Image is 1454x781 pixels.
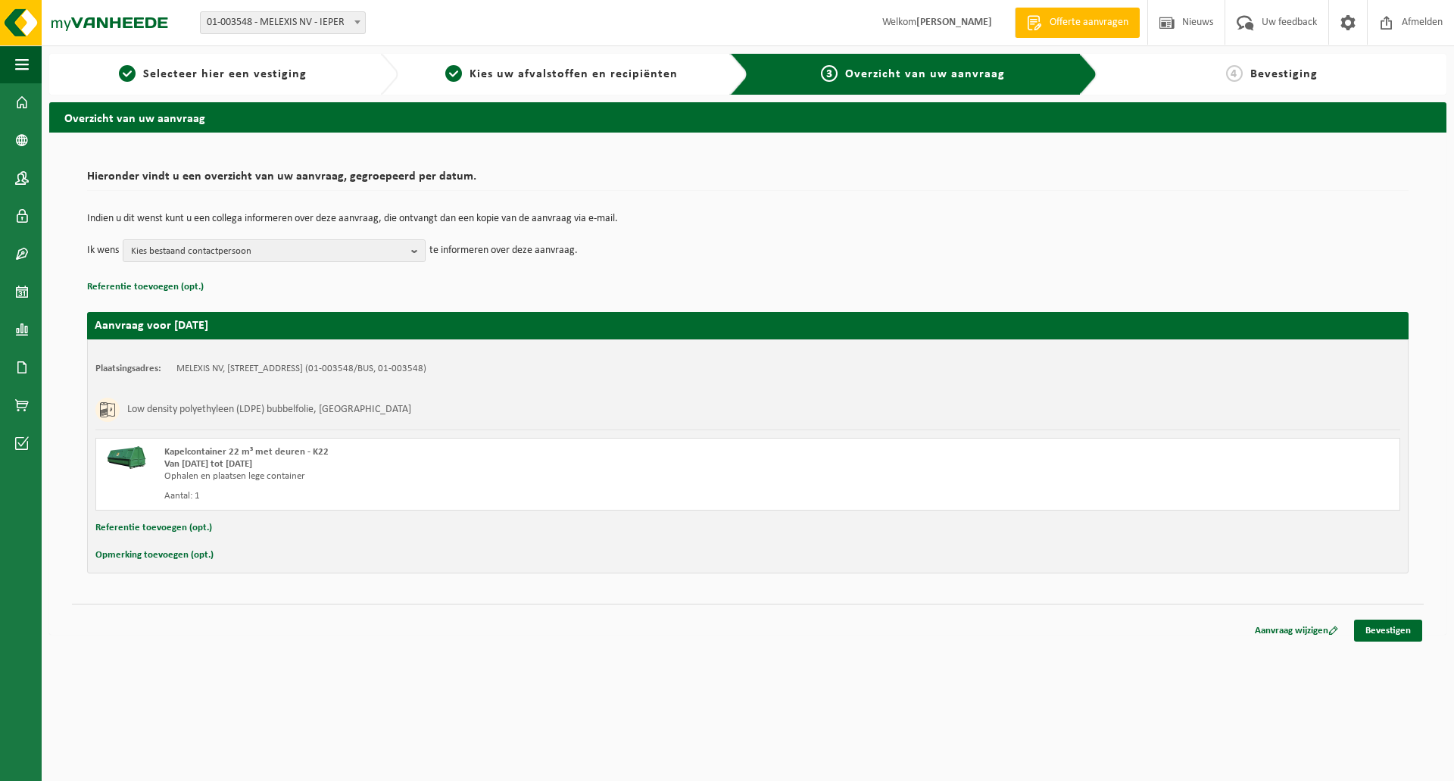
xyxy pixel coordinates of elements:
a: Offerte aanvragen [1015,8,1140,38]
span: Kies uw afvalstoffen en recipiënten [470,68,678,80]
span: 01-003548 - MELEXIS NV - IEPER [200,11,366,34]
div: Ophalen en plaatsen lege container [164,470,809,483]
a: 1Selecteer hier een vestiging [57,65,368,83]
span: 2 [445,65,462,82]
div: Aantal: 1 [164,490,809,502]
p: Ik wens [87,239,119,262]
span: Kapelcontainer 22 m³ met deuren - K22 [164,447,329,457]
span: Kies bestaand contactpersoon [131,240,405,263]
p: te informeren over deze aanvraag. [429,239,578,262]
button: Opmerking toevoegen (opt.) [95,545,214,565]
button: Referentie toevoegen (opt.) [87,277,204,297]
span: 4 [1226,65,1243,82]
h2: Overzicht van uw aanvraag [49,102,1446,132]
span: Bevestiging [1250,68,1318,80]
button: Referentie toevoegen (opt.) [95,518,212,538]
strong: [PERSON_NAME] [916,17,992,28]
img: HK-XK-22-GN-00.png [104,446,149,469]
span: Offerte aanvragen [1046,15,1132,30]
span: 1 [119,65,136,82]
strong: Aanvraag voor [DATE] [95,320,208,332]
span: 3 [821,65,838,82]
span: Selecteer hier een vestiging [143,68,307,80]
span: 01-003548 - MELEXIS NV - IEPER [201,12,365,33]
span: Overzicht van uw aanvraag [845,68,1005,80]
a: Aanvraag wijzigen [1243,620,1349,642]
p: Indien u dit wenst kunt u een collega informeren over deze aanvraag, die ontvangt dan een kopie v... [87,214,1409,224]
strong: Plaatsingsadres: [95,364,161,373]
button: Kies bestaand contactpersoon [123,239,426,262]
a: 2Kies uw afvalstoffen en recipiënten [406,65,717,83]
h2: Hieronder vindt u een overzicht van uw aanvraag, gegroepeerd per datum. [87,170,1409,191]
td: MELEXIS NV, [STREET_ADDRESS] (01-003548/BUS, 01-003548) [176,363,426,375]
h3: Low density polyethyleen (LDPE) bubbelfolie, [GEOGRAPHIC_DATA] [127,398,411,422]
strong: Van [DATE] tot [DATE] [164,459,252,469]
a: Bevestigen [1354,620,1422,642]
